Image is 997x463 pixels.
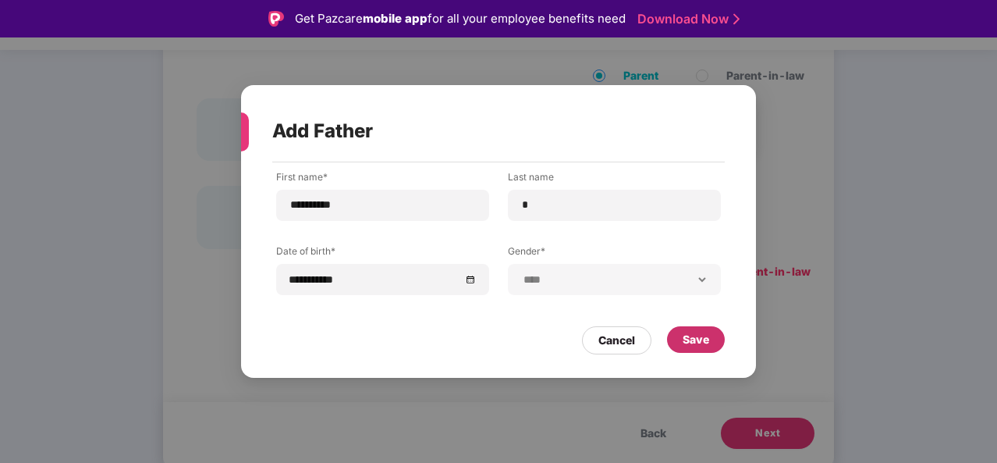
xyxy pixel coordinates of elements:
div: Cancel [598,332,635,349]
label: Date of birth* [276,244,489,264]
img: Stroke [733,11,740,27]
label: First name* [276,170,489,190]
label: Gender* [508,244,721,264]
a: Download Now [637,11,735,27]
strong: mobile app [363,11,428,26]
div: Get Pazcare for all your employee benefits need [295,9,626,28]
div: Save [683,331,709,348]
img: Logo [268,11,284,27]
div: Add Father [272,101,687,162]
label: Last name [508,170,721,190]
